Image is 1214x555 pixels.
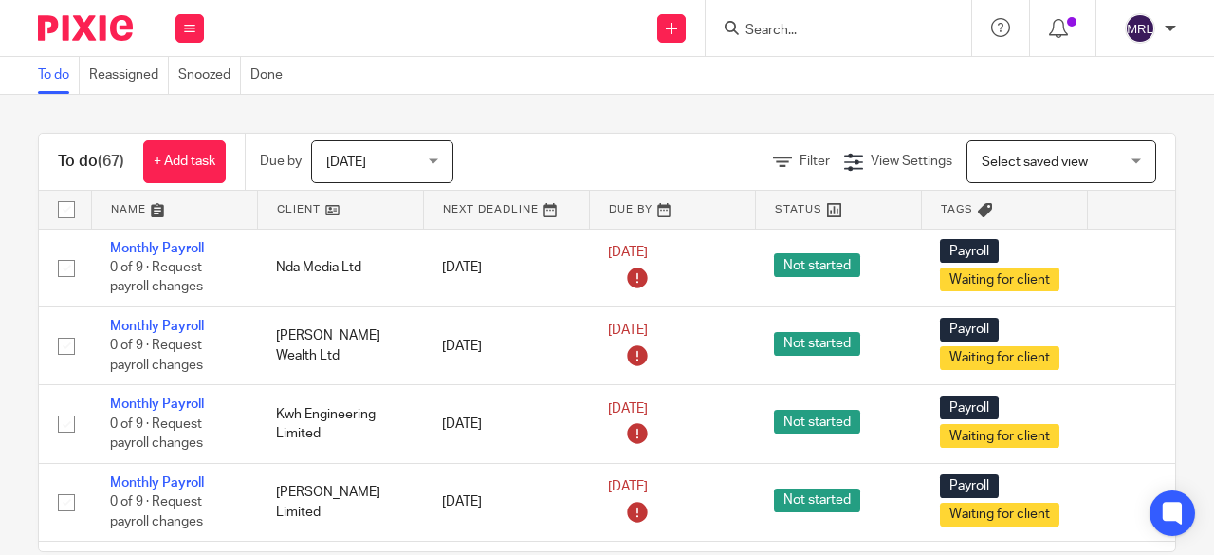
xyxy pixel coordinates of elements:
a: Monthly Payroll [110,476,204,490]
span: [DATE] [608,481,648,494]
span: (67) [98,154,124,169]
span: Not started [774,410,860,434]
span: View Settings [871,155,952,168]
input: Search [744,23,914,40]
span: Payroll [940,239,999,263]
span: [DATE] [608,246,648,259]
img: Pixie [38,15,133,41]
span: [DATE] [608,324,648,338]
span: Not started [774,332,860,356]
span: Waiting for client [940,346,1059,370]
span: [DATE] [326,156,366,169]
a: Monthly Payroll [110,398,204,411]
span: Not started [774,489,860,512]
a: Monthly Payroll [110,242,204,255]
a: Monthly Payroll [110,320,204,333]
span: Payroll [940,474,999,498]
a: + Add task [143,140,226,183]
td: [DATE] [423,306,589,384]
td: [PERSON_NAME] Limited [257,463,423,541]
span: 0 of 9 · Request payroll changes [110,261,203,294]
a: To do [38,57,80,94]
span: Payroll [940,396,999,419]
span: [DATE] [608,402,648,416]
img: svg%3E [1125,13,1155,44]
span: Waiting for client [940,424,1059,448]
td: Nda Media Ltd [257,229,423,306]
a: Done [250,57,292,94]
span: Waiting for client [940,268,1059,291]
td: [PERSON_NAME] Wealth Ltd [257,306,423,384]
span: Not started [774,253,860,277]
p: Due by [260,152,302,171]
span: 0 of 9 · Request payroll changes [110,340,203,373]
td: [DATE] [423,463,589,541]
td: [DATE] [423,229,589,306]
td: Kwh Engineering Limited [257,385,423,463]
span: 0 of 9 · Request payroll changes [110,417,203,451]
span: Waiting for client [940,503,1059,527]
td: [DATE] [423,385,589,463]
span: Payroll [940,318,999,342]
span: Tags [941,204,973,214]
h1: To do [58,152,124,172]
a: Snoozed [178,57,241,94]
span: 0 of 9 · Request payroll changes [110,495,203,528]
span: Select saved view [982,156,1088,169]
a: Reassigned [89,57,169,94]
span: Filter [800,155,830,168]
